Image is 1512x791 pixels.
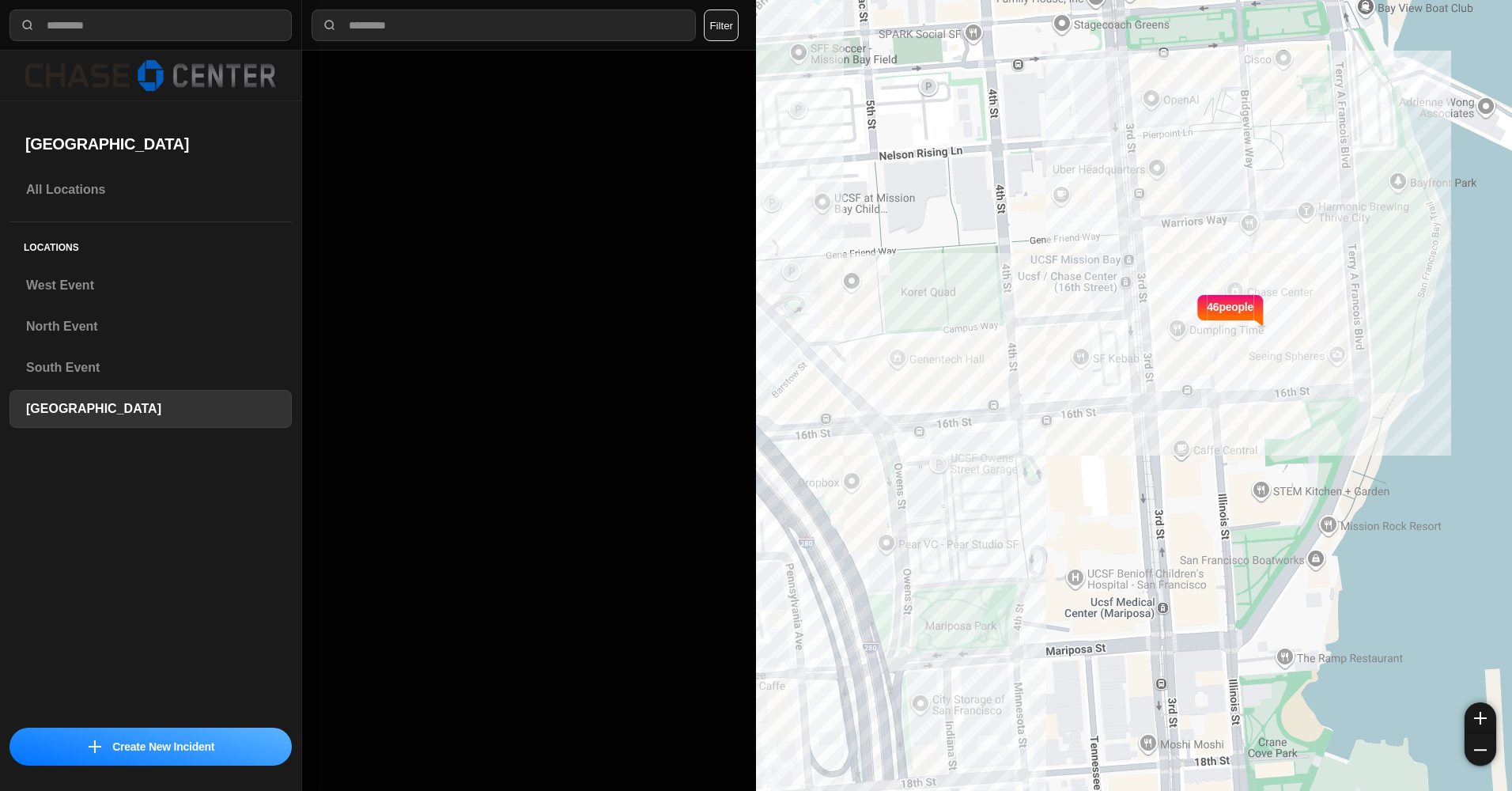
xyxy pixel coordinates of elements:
h3: South Event [26,358,275,377]
button: zoom-out [1465,734,1496,766]
p: Create New Incident [112,739,214,755]
img: notch [1195,293,1207,327]
img: search [20,17,36,33]
img: search [322,17,338,33]
img: notch [1253,293,1265,327]
h3: West Event [26,276,275,295]
p: 46 people [1207,299,1253,334]
img: zoom-out [1474,744,1487,756]
h5: Locations [9,222,292,267]
img: icon [89,740,101,753]
img: zoom-in [1474,712,1487,725]
a: All Locations [9,171,292,209]
h3: [GEOGRAPHIC_DATA] [26,399,275,418]
a: [GEOGRAPHIC_DATA] [9,390,292,428]
a: North Event [9,308,292,346]
h3: All Locations [26,180,275,199]
button: iconCreate New Incident [9,728,292,766]
img: logo [25,60,276,91]
h2: [GEOGRAPHIC_DATA] [25,133,276,155]
a: South Event [9,349,292,387]
h3: North Event [26,317,275,336]
button: Filter [704,9,739,41]
button: zoom-in [1465,702,1496,734]
a: West Event [9,267,292,305]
